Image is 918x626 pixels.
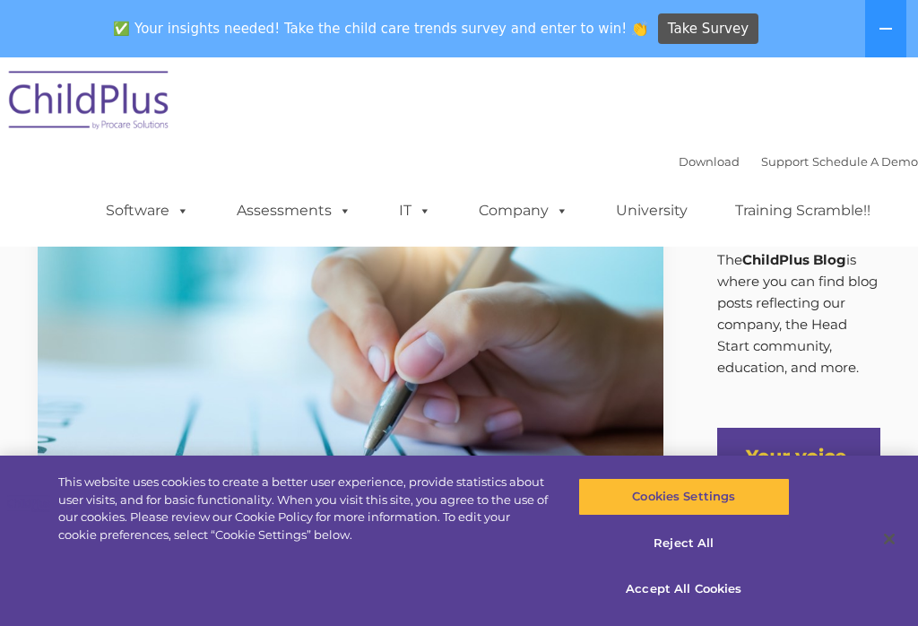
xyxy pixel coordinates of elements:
[742,251,846,268] strong: ChildPlus Blog
[578,570,790,608] button: Accept All Cookies
[812,154,918,169] a: Schedule A Demo
[658,13,759,45] a: Take Survey
[679,154,740,169] a: Download
[58,474,550,543] div: This website uses cookies to create a better user experience, provide statistics about user visit...
[381,193,449,229] a: IT
[717,193,888,229] a: Training Scramble!!
[107,12,655,47] span: ✅ Your insights needed! Take the child care trends survey and enter to win! 👏
[717,249,881,378] p: The is where you can find blog posts reflecting our company, the Head Start community, education,...
[578,525,790,562] button: Reject All
[38,183,663,535] img: Efficiency Boost: ChildPlus Online's Enhanced Family Pre-Application Process - Streamlining Appli...
[761,154,809,169] a: Support
[88,193,207,229] a: Software
[679,154,918,169] font: |
[870,519,909,559] button: Close
[461,193,586,229] a: Company
[598,193,706,229] a: University
[668,13,749,45] span: Take Survey
[578,478,790,516] button: Cookies Settings
[219,193,369,229] a: Assessments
